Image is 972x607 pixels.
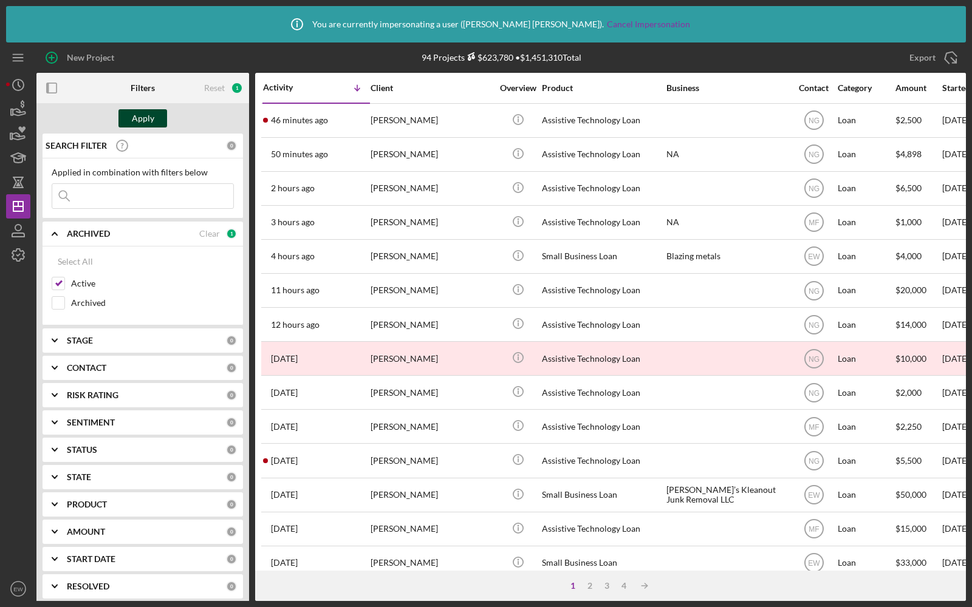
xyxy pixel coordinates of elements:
div: 0 [226,554,237,565]
div: $2,250 [895,410,941,443]
div: Blazing metals [666,240,788,273]
time: 2025-09-27 22:36 [271,388,298,398]
div: [PERSON_NAME] [371,342,492,375]
div: Small Business Loan [542,240,663,273]
div: 3 [598,581,615,591]
div: Export [909,46,936,70]
div: $623,780 [465,52,513,63]
div: Amount [895,83,941,93]
div: [PERSON_NAME] [371,172,492,205]
div: 0 [226,362,237,373]
div: Overview [495,83,541,93]
span: $14,000 [895,319,926,330]
text: NG [809,151,820,159]
div: [PERSON_NAME] [371,513,492,545]
button: EW [6,577,30,601]
div: [PERSON_NAME]’s Kleanout Junk Removal LLC [666,479,788,511]
b: STATUS [67,445,97,455]
div: 0 [226,417,237,428]
text: EW [13,586,23,592]
button: Export [897,46,966,70]
div: NA [666,206,788,239]
b: SEARCH FILTER [46,141,107,151]
div: Loan [838,172,894,205]
div: 0 [226,499,237,510]
div: 4 [615,581,632,591]
div: Assistive Technology Loan [542,104,663,137]
div: [PERSON_NAME] [371,479,492,511]
text: MF [809,219,819,227]
span: $2,000 [895,387,922,398]
text: EW [808,491,820,500]
span: $20,000 [895,285,926,295]
b: RISK RATING [67,390,118,400]
time: 2025-09-26 22:58 [271,558,298,568]
b: STAGE [67,336,93,345]
div: [PERSON_NAME] [371,376,492,409]
div: Loan [838,513,894,545]
div: Loan [838,274,894,307]
time: 2025-09-29 18:23 [271,251,315,261]
text: NG [809,287,820,295]
b: SENTIMENT [67,418,115,427]
b: Filters [131,83,155,93]
div: Assistive Technology Loan [542,138,663,171]
div: Assistive Technology Loan [542,206,663,239]
text: NG [809,185,820,193]
div: 94 Projects • $1,451,310 Total [422,52,581,63]
a: Cancel Impersonation [607,19,690,29]
button: Select All [52,249,99,274]
div: Assistive Technology Loan [542,410,663,443]
time: 2025-09-28 20:14 [271,354,298,364]
span: $4,000 [895,251,922,261]
div: Loan [838,104,894,137]
b: RESOLVED [67,582,109,591]
label: Active [71,277,234,290]
div: Product [542,83,663,93]
div: NA [666,138,788,171]
div: 0 [226,140,237,151]
div: Clear [199,229,220,239]
text: NG [809,388,820,397]
span: $5,500 [895,455,922,466]
div: Loan [838,479,894,511]
div: Loan [838,342,894,375]
div: 1 [226,228,237,239]
div: 0 [226,444,237,455]
span: $15,000 [895,523,926,534]
b: AMOUNT [67,527,105,537]
div: 0 [226,472,237,483]
span: $4,898 [895,149,922,159]
div: $10,000 [895,342,941,375]
div: Category [838,83,894,93]
label: Archived [71,297,234,309]
span: $33,000 [895,557,926,568]
div: [PERSON_NAME] [371,274,492,307]
time: 2025-09-29 19:24 [271,217,315,227]
span: $6,500 [895,183,922,193]
time: 2025-09-29 20:06 [271,183,315,193]
span: $2,500 [895,115,922,125]
button: Apply [118,109,167,127]
div: Assistive Technology Loan [542,342,663,375]
time: 2025-09-27 00:55 [271,490,298,500]
text: MF [809,422,819,431]
div: [PERSON_NAME] [371,240,492,273]
div: Business [666,83,788,93]
time: 2025-09-27 02:18 [271,456,298,466]
time: 2025-09-26 22:58 [271,524,298,534]
time: 2025-09-27 03:22 [271,422,298,432]
div: [PERSON_NAME] [371,410,492,443]
div: Loan [838,410,894,443]
div: 0 [226,526,237,537]
b: CONTACT [67,363,106,373]
div: [PERSON_NAME] [371,104,492,137]
b: ARCHIVED [67,229,110,239]
div: Loan [838,240,894,273]
div: Loan [838,444,894,476]
b: START DATE [67,554,115,564]
div: [PERSON_NAME] [371,206,492,239]
div: 1 [231,82,243,94]
div: Activity [263,83,317,92]
text: NG [809,354,820,363]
